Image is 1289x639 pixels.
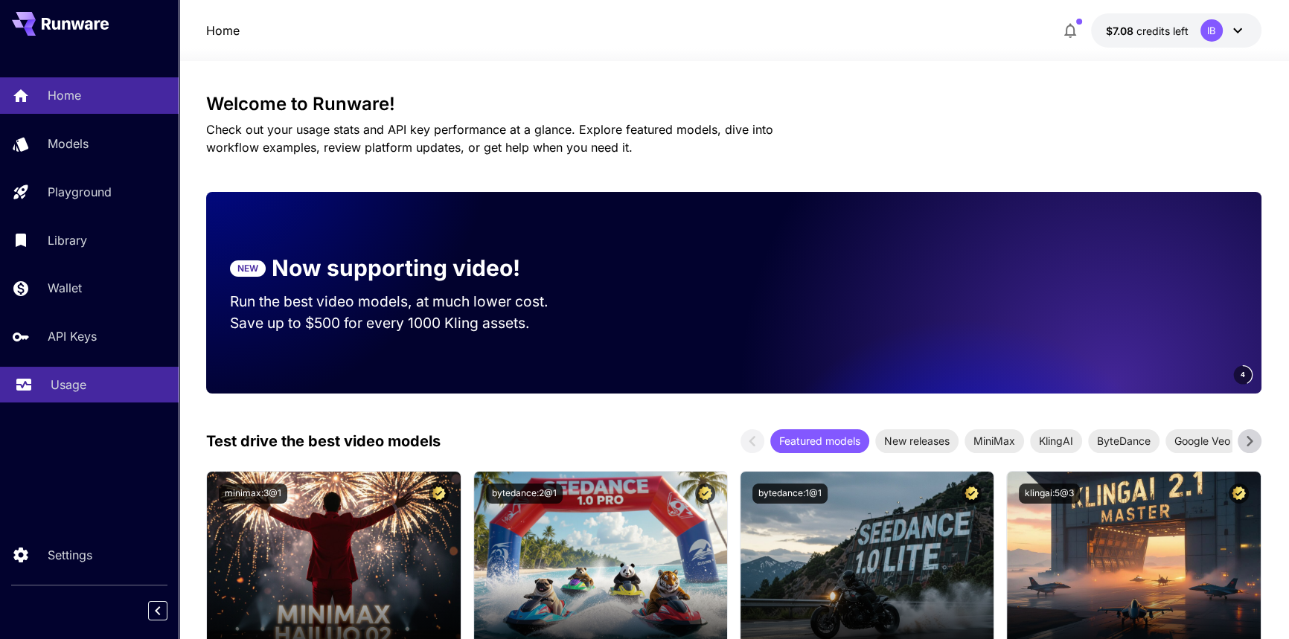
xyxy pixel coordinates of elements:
[206,430,441,452] p: Test drive the best video models
[1241,369,1245,380] span: 4
[1165,429,1239,453] div: Google Veo
[965,429,1024,453] div: MiniMax
[770,429,869,453] div: Featured models
[1091,13,1261,48] button: $7.08442IB
[48,86,81,104] p: Home
[48,135,89,152] p: Models
[237,262,258,275] p: NEW
[272,251,520,285] p: Now supporting video!
[965,433,1024,449] span: MiniMax
[230,312,577,334] p: Save up to $500 for every 1000 Kling assets.
[1229,484,1249,504] button: Certified Model – Vetted for best performance and includes a commercial license.
[1088,433,1160,449] span: ByteDance
[1136,25,1189,37] span: credits left
[429,484,449,504] button: Certified Model – Vetted for best performance and includes a commercial license.
[1106,25,1136,37] span: $7.08
[48,231,87,249] p: Library
[695,484,715,504] button: Certified Model – Vetted for best performance and includes a commercial license.
[206,22,240,39] nav: breadcrumb
[875,433,959,449] span: New releases
[486,484,563,504] button: bytedance:2@1
[148,601,167,620] button: Collapse sidebar
[962,484,982,504] button: Certified Model – Vetted for best performance and includes a commercial license.
[206,22,240,39] a: Home
[1165,433,1239,449] span: Google Veo
[48,327,97,345] p: API Keys
[1030,433,1082,449] span: KlingAI
[875,429,959,453] div: New releases
[48,183,112,201] p: Playground
[48,279,82,297] p: Wallet
[48,546,92,564] p: Settings
[1106,23,1189,39] div: $7.08442
[1030,429,1082,453] div: KlingAI
[752,484,828,504] button: bytedance:1@1
[1019,484,1080,504] button: klingai:5@3
[51,376,86,394] p: Usage
[1088,429,1160,453] div: ByteDance
[230,291,577,312] p: Run the best video models, at much lower cost.
[206,94,1261,115] h3: Welcome to Runware!
[159,597,179,624] div: Collapse sidebar
[1200,19,1223,42] div: IB
[770,433,869,449] span: Featured models
[219,484,287,504] button: minimax:3@1
[206,122,773,155] span: Check out your usage stats and API key performance at a glance. Explore featured models, dive int...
